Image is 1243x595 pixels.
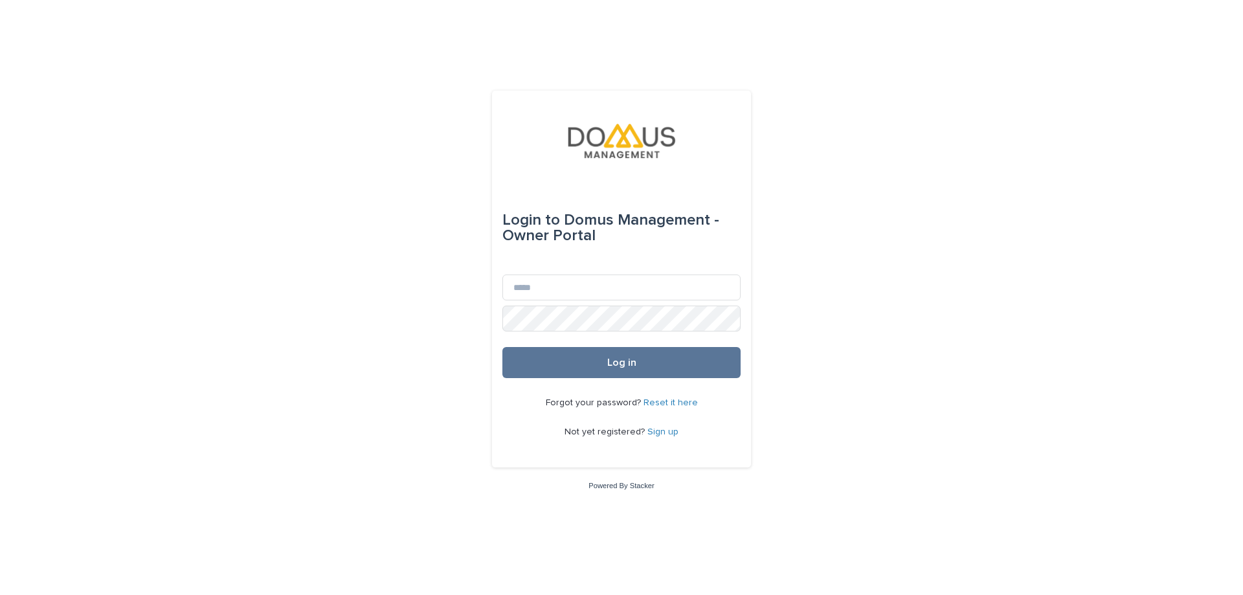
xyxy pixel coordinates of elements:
[565,427,647,436] span: Not yet registered?
[565,122,678,161] img: VjFRjB5lTdaZCaRqN7LD
[644,398,698,407] a: Reset it here
[607,357,636,368] span: Log in
[588,482,654,489] a: Powered By Stacker
[502,202,741,254] div: Domus Management - Owner Portal
[502,347,741,378] button: Log in
[647,427,678,436] a: Sign up
[502,212,560,228] span: Login to
[546,398,644,407] span: Forgot your password?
